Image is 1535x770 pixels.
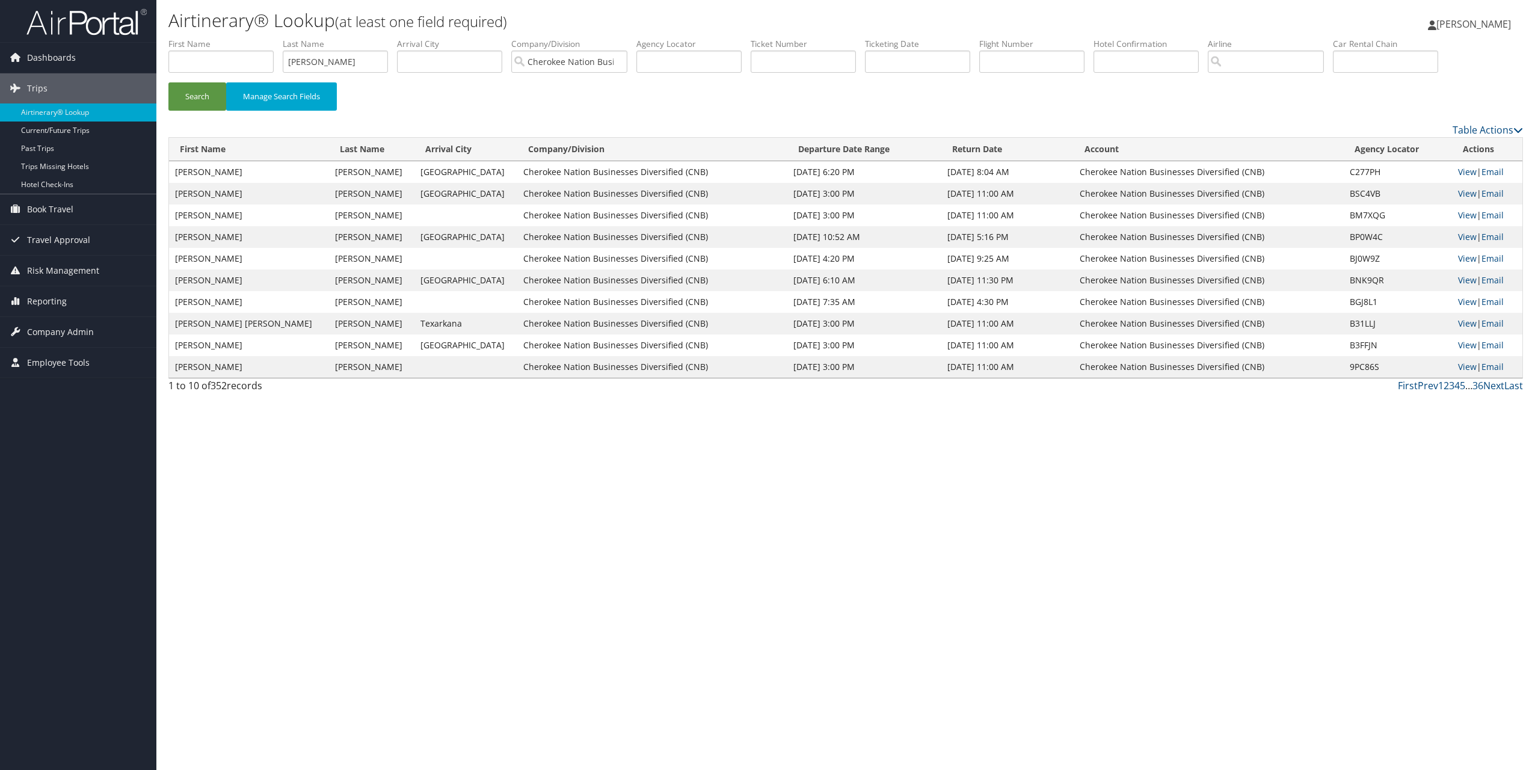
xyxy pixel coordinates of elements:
[27,348,90,378] span: Employee Tools
[414,183,518,205] td: [GEOGRAPHIC_DATA]
[414,313,518,334] td: Texarkana
[1452,226,1522,248] td: |
[787,356,941,378] td: [DATE] 3:00 PM
[169,226,329,248] td: [PERSON_NAME]
[169,138,329,161] th: First Name: activate to sort column ascending
[27,317,94,347] span: Company Admin
[787,291,941,313] td: [DATE] 7:35 AM
[1481,166,1504,177] a: Email
[414,269,518,291] td: [GEOGRAPHIC_DATA]
[517,226,787,248] td: Cherokee Nation Businesses Diversified (CNB)
[27,73,48,103] span: Trips
[226,82,337,111] button: Manage Search Fields
[787,205,941,226] td: [DATE] 3:00 PM
[1458,253,1477,264] a: View
[27,286,67,316] span: Reporting
[1452,313,1522,334] td: |
[27,194,73,224] span: Book Travel
[941,248,1074,269] td: [DATE] 9:25 AM
[1444,379,1449,392] a: 2
[1074,226,1344,248] td: Cherokee Nation Businesses Diversified (CNB)
[787,334,941,356] td: [DATE] 3:00 PM
[414,138,518,161] th: Arrival City: activate to sort column ascending
[169,269,329,291] td: [PERSON_NAME]
[1344,291,1452,313] td: BGJ8L1
[329,291,414,313] td: [PERSON_NAME]
[941,269,1074,291] td: [DATE] 11:30 PM
[1094,38,1208,50] label: Hotel Confirmation
[1074,205,1344,226] td: Cherokee Nation Businesses Diversified (CNB)
[1074,269,1344,291] td: Cherokee Nation Businesses Diversified (CNB)
[1481,274,1504,286] a: Email
[1458,188,1477,199] a: View
[1398,379,1418,392] a: First
[1074,356,1344,378] td: Cherokee Nation Businesses Diversified (CNB)
[1452,248,1522,269] td: |
[1344,334,1452,356] td: B3FFJN
[329,226,414,248] td: [PERSON_NAME]
[517,269,787,291] td: Cherokee Nation Businesses Diversified (CNB)
[1458,296,1477,307] a: View
[941,356,1074,378] td: [DATE] 11:00 AM
[1452,356,1522,378] td: |
[1458,339,1477,351] a: View
[941,138,1074,161] th: Return Date: activate to sort column ascending
[1344,138,1452,161] th: Agency Locator: activate to sort column ascending
[1344,161,1452,183] td: C277PH
[1074,313,1344,334] td: Cherokee Nation Businesses Diversified (CNB)
[1483,379,1504,392] a: Next
[1452,269,1522,291] td: |
[169,334,329,356] td: [PERSON_NAME]
[1344,183,1452,205] td: BSC4VB
[1074,138,1344,161] th: Account: activate to sort column ascending
[168,82,226,111] button: Search
[168,8,1071,33] h1: Airtinerary® Lookup
[787,313,941,334] td: [DATE] 3:00 PM
[517,291,787,313] td: Cherokee Nation Businesses Diversified (CNB)
[329,313,414,334] td: [PERSON_NAME]
[329,334,414,356] td: [PERSON_NAME]
[283,38,397,50] label: Last Name
[1208,38,1333,50] label: Airline
[511,38,636,50] label: Company/Division
[1481,318,1504,329] a: Email
[1472,379,1483,392] a: 36
[517,313,787,334] td: Cherokee Nation Businesses Diversified (CNB)
[1344,356,1452,378] td: 9PC86S
[329,183,414,205] td: [PERSON_NAME]
[1504,379,1523,392] a: Last
[1344,313,1452,334] td: B31LLJ
[1074,291,1344,313] td: Cherokee Nation Businesses Diversified (CNB)
[1344,269,1452,291] td: BNK9QR
[1074,183,1344,205] td: Cherokee Nation Businesses Diversified (CNB)
[865,38,979,50] label: Ticketing Date
[517,334,787,356] td: Cherokee Nation Businesses Diversified (CNB)
[329,205,414,226] td: [PERSON_NAME]
[1436,17,1511,31] span: [PERSON_NAME]
[329,161,414,183] td: [PERSON_NAME]
[27,225,90,255] span: Travel Approval
[397,38,511,50] label: Arrival City
[1074,161,1344,183] td: Cherokee Nation Businesses Diversified (CNB)
[979,38,1094,50] label: Flight Number
[169,248,329,269] td: [PERSON_NAME]
[1452,291,1522,313] td: |
[1458,361,1477,372] a: View
[1452,205,1522,226] td: |
[329,269,414,291] td: [PERSON_NAME]
[1344,248,1452,269] td: BJ0W9Z
[1458,274,1477,286] a: View
[941,205,1074,226] td: [DATE] 11:00 AM
[517,138,787,161] th: Company/Division
[414,226,518,248] td: [GEOGRAPHIC_DATA]
[517,183,787,205] td: Cherokee Nation Businesses Diversified (CNB)
[414,334,518,356] td: [GEOGRAPHIC_DATA]
[169,183,329,205] td: [PERSON_NAME]
[1481,339,1504,351] a: Email
[517,356,787,378] td: Cherokee Nation Businesses Diversified (CNB)
[1333,38,1447,50] label: Car Rental Chain
[1452,138,1522,161] th: Actions
[335,11,507,31] small: (at least one field required)
[1074,334,1344,356] td: Cherokee Nation Businesses Diversified (CNB)
[1481,231,1504,242] a: Email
